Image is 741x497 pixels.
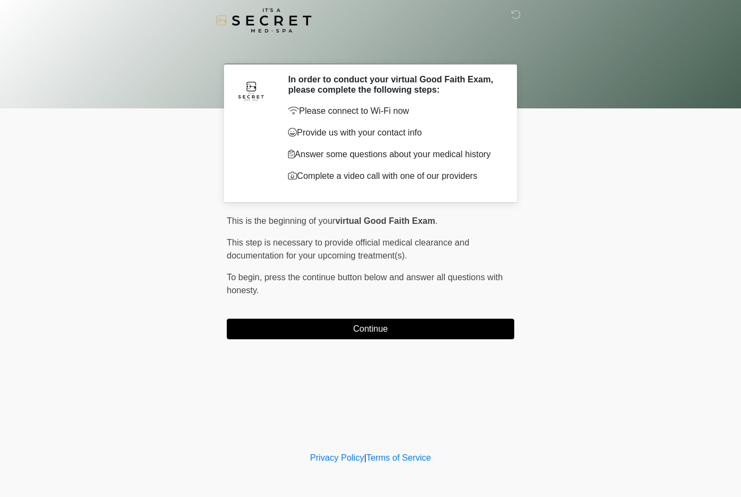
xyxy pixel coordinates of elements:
[435,216,437,225] span: .
[219,39,522,59] h1: ‎ ‎
[288,74,498,95] h2: In order to conduct your virtual Good Faith Exam, please complete the following steps:
[288,105,498,118] p: Please connect to Wi-Fi now
[335,216,435,225] strong: virtual Good Faith Exam
[310,453,365,462] a: Privacy Policy
[288,126,498,139] p: Provide us with your contact info
[227,216,335,225] span: This is the beginning of your
[216,8,311,33] img: It's A Secret Med Spa Logo
[227,273,503,295] span: press the continue button below and answer all questions with honesty.
[227,238,469,260] span: This step is necessary to provide official medical clearance and documentation for your upcoming ...
[227,319,514,339] button: Continue
[227,273,264,282] span: To begin,
[366,453,431,462] a: Terms of Service
[235,74,267,107] img: Agent Avatar
[288,148,498,161] p: Answer some questions about your medical history
[364,453,366,462] a: |
[288,170,498,183] p: Complete a video call with one of our providers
